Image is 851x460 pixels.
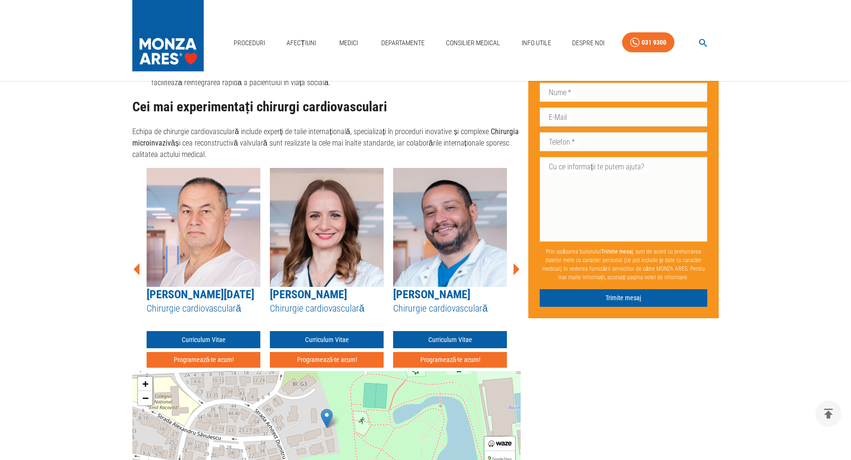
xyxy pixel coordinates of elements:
[518,33,555,53] a: Info Utile
[393,302,507,315] h5: Chirurgie cardiovasculară
[270,331,384,349] a: Curriculum Vitae
[393,352,507,368] button: Programează-te acum!
[230,33,269,53] a: Proceduri
[147,302,260,315] h5: Chirurgie cardiovasculară
[142,392,148,404] span: −
[333,33,364,53] a: Medici
[138,391,152,405] a: Zoom out
[147,352,260,368] button: Programează-te acum!
[540,289,707,307] button: Trimite mesaj
[642,37,666,49] div: 031 9300
[132,99,521,115] h2: Cei mai experimentați chirurgi cardiovasculari
[270,302,384,315] h5: Chirurgie cardiovasculară
[147,331,260,349] a: Curriculum Vitae
[270,288,347,301] a: [PERSON_NAME]
[815,401,841,427] button: delete
[540,244,707,285] p: Prin apăsarea butonului , sunt de acord cu prelucrarea datelor mele cu caracter personal (ce pot ...
[377,33,428,53] a: Departamente
[138,377,152,391] a: Zoom in
[142,378,148,390] span: +
[622,32,674,53] a: 031 9300
[270,352,384,368] button: Programează-te acum!
[568,33,608,53] a: Despre Noi
[132,126,521,160] p: Echipa de chirurgie cardiovasculară include experți de talie internațională, specializați în proc...
[488,440,512,447] img: Waze Directions
[393,288,470,301] a: [PERSON_NAME]
[393,331,507,349] a: Curriculum Vitae
[601,248,633,255] b: Trimite mesaj
[147,288,254,301] a: [PERSON_NAME][DATE]
[283,33,320,53] a: Afecțiuni
[442,33,504,53] a: Consilier Medical
[321,409,333,428] img: Marker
